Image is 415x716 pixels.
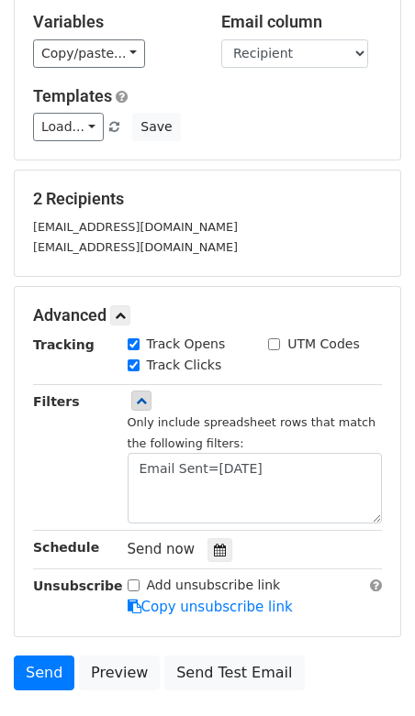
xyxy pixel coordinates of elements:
small: [EMAIL_ADDRESS][DOMAIN_NAME] [33,220,238,234]
span: Send now [128,541,196,557]
a: Templates [33,86,112,105]
small: Only include spreadsheet rows that match the following filters: [128,415,376,450]
label: Track Clicks [147,356,222,375]
label: Track Opens [147,335,226,354]
a: Send Test Email [164,655,304,690]
strong: Filters [33,394,80,409]
a: Load... [33,113,104,141]
button: Save [132,113,180,141]
strong: Schedule [33,540,99,555]
h5: Email column [221,12,382,32]
label: Add unsubscribe link [147,576,281,595]
a: Copy unsubscribe link [128,599,293,615]
a: Preview [79,655,160,690]
h5: Advanced [33,305,382,325]
small: [EMAIL_ADDRESS][DOMAIN_NAME] [33,240,238,254]
h5: 2 Recipients [33,189,382,209]
iframe: Chat Widget [323,628,415,716]
h5: Variables [33,12,194,32]
a: Send [14,655,74,690]
a: Copy/paste... [33,39,145,68]
strong: Unsubscribe [33,578,123,593]
strong: Tracking [33,337,95,352]
label: UTM Codes [287,335,359,354]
